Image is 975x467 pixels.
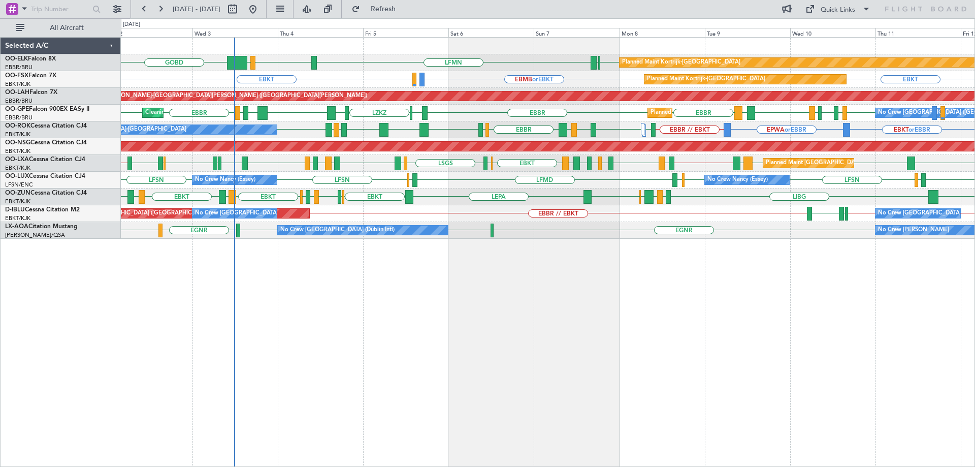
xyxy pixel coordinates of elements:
[60,206,236,221] div: AOG Maint [GEOGRAPHIC_DATA] ([GEOGRAPHIC_DATA] National)
[145,105,315,120] div: Cleaning [GEOGRAPHIC_DATA] ([GEOGRAPHIC_DATA] National)
[647,72,765,87] div: Planned Maint Kortrijk-[GEOGRAPHIC_DATA]
[5,190,30,196] span: OO-ZUN
[31,2,89,17] input: Trip Number
[5,214,30,222] a: EBKT/KJK
[278,28,363,37] div: Thu 4
[5,131,30,138] a: EBKT/KJK
[707,172,768,188] div: No Crew Nancy (Essey)
[5,73,56,79] a: OO-FSXFalcon 7X
[5,173,85,179] a: OO-LUXCessna Citation CJ4
[123,20,140,29] div: [DATE]
[705,28,790,37] div: Tue 9
[5,56,28,62] span: OO-ELK
[5,123,30,129] span: OO-ROK
[5,64,32,71] a: EBBR/BRU
[5,224,78,230] a: LX-AOACitation Mustang
[5,207,80,213] a: D-IBLUCessna Citation M2
[5,140,87,146] a: OO-NSGCessna Citation CJ4
[5,123,87,129] a: OO-ROKCessna Citation CJ4
[5,114,32,121] a: EBBR/BRU
[11,20,110,36] button: All Aircraft
[5,80,30,88] a: EBKT/KJK
[280,223,395,238] div: No Crew [GEOGRAPHIC_DATA] (Dublin Intl)
[534,28,619,37] div: Sun 7
[5,157,29,163] span: OO-LXA
[26,24,107,32] span: All Aircraft
[790,28,875,37] div: Wed 10
[766,155,950,171] div: Planned Maint [GEOGRAPHIC_DATA] ([GEOGRAPHIC_DATA] National)
[821,5,855,15] div: Quick Links
[800,1,875,17] button: Quick Links
[5,56,56,62] a: OO-ELKFalcon 8X
[5,97,32,105] a: EBBR/BRU
[363,28,448,37] div: Fri 5
[362,6,405,13] span: Refresh
[5,89,57,96] a: OO-LAHFalcon 7X
[5,140,30,146] span: OO-NSG
[107,28,192,37] div: Tue 2
[5,157,85,163] a: OO-LXACessna Citation CJ4
[195,206,365,221] div: No Crew [GEOGRAPHIC_DATA] ([GEOGRAPHIC_DATA] National)
[195,172,255,188] div: No Crew Nancy (Essey)
[875,28,961,37] div: Thu 11
[5,207,25,213] span: D-IBLU
[173,5,220,14] span: [DATE] - [DATE]
[5,164,30,172] a: EBKT/KJK
[5,181,33,189] a: LFSN/ENC
[5,173,29,179] span: OO-LUX
[347,1,408,17] button: Refresh
[5,224,28,230] span: LX-AOA
[67,88,367,104] div: Planned Maint [PERSON_NAME]-[GEOGRAPHIC_DATA][PERSON_NAME] ([GEOGRAPHIC_DATA][PERSON_NAME])
[448,28,534,37] div: Sat 6
[5,198,30,205] a: EBKT/KJK
[651,105,834,120] div: Planned Maint [GEOGRAPHIC_DATA] ([GEOGRAPHIC_DATA] National)
[620,28,705,37] div: Mon 8
[5,89,29,96] span: OO-LAH
[5,106,89,112] a: OO-GPEFalcon 900EX EASy II
[5,190,87,196] a: OO-ZUNCessna Citation CJ4
[5,73,28,79] span: OO-FSX
[622,55,740,70] div: Planned Maint Kortrijk-[GEOGRAPHIC_DATA]
[5,106,29,112] span: OO-GPE
[192,28,278,37] div: Wed 3
[878,223,949,238] div: No Crew [PERSON_NAME]
[5,147,30,155] a: EBKT/KJK
[5,231,65,239] a: [PERSON_NAME]/QSA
